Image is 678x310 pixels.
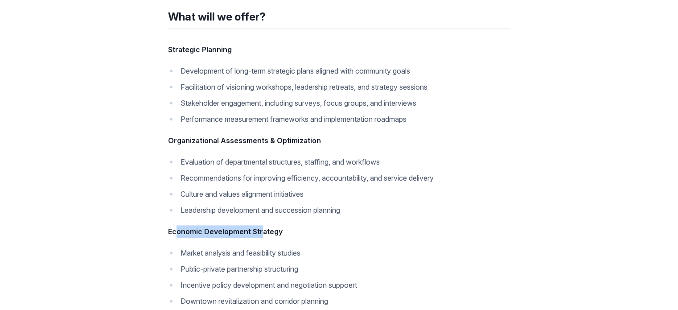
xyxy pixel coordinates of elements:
[168,188,510,200] li: Culture and values alignment initiatives
[168,81,510,93] li: Facilitation of visioning workshops, leadership retreats, and strategy sessions
[168,9,510,29] h2: What will we offer?
[168,227,283,236] strong: Economic Development Strategy
[168,172,510,184] li: Recommendations for improving efficiency, accountability, and service delivery
[168,295,510,307] li: Downtown revitalization and corridor planning
[168,65,510,77] li: Development of long-term strategic plans aligned with community goals
[168,263,510,275] li: Public-private partnership structuring
[168,136,321,145] strong: Organizational Assessments & Optimization
[168,113,510,125] li: Performance measurement frameworks and implementation roadmaps
[168,97,510,109] li: Stakeholder engagement, including surveys, focus groups, and interviews
[168,156,510,168] li: Evaluation of departmental structures, staffing, and workflows
[168,204,510,216] li: Leadership development and succession planning
[168,45,232,54] strong: Strategic Planning
[168,247,510,259] li: Market analysis and feasibility studies
[168,279,510,291] li: Incentive policy development and negotiation suppoert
